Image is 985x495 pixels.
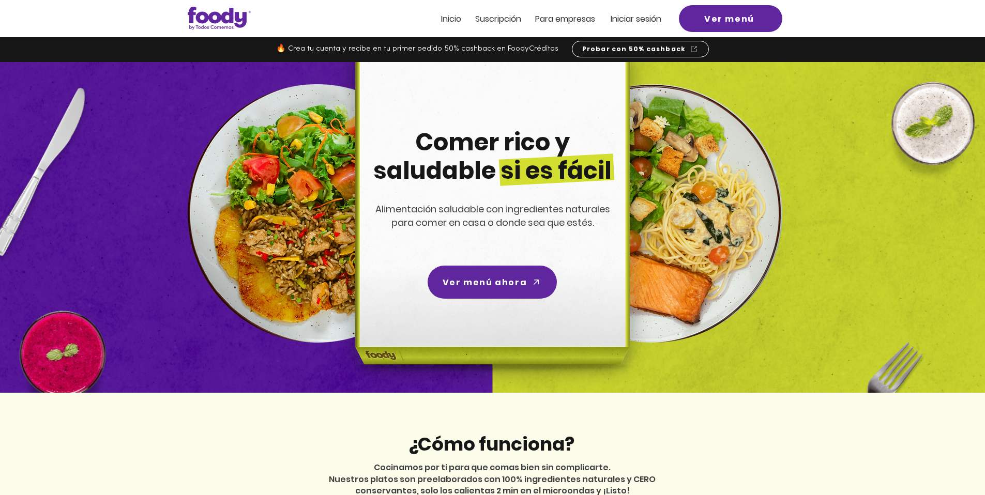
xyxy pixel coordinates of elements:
[441,13,461,25] span: Inicio
[188,84,446,343] img: left-dish-compress.png
[374,461,611,473] span: Cocinamos por ti para que comas bien sin complicarte.
[408,431,574,457] span: ¿Cómo funciona?
[572,41,709,57] a: Probar con 50% cashback
[373,126,612,187] span: Comer rico y saludable si es fácil
[679,5,782,32] a: Ver menú
[582,44,686,54] span: Probar con 50% cashback
[326,62,655,393] img: headline-center-compress.png
[475,14,521,23] a: Suscripción
[188,7,251,30] img: Logo_Foody V2.0.0 (3).png
[428,266,557,299] a: Ver menú ahora
[475,13,521,25] span: Suscripción
[276,45,558,53] span: 🔥 Crea tu cuenta y recibe en tu primer pedido 50% cashback en FoodyCréditos
[535,14,595,23] a: Para empresas
[611,13,661,25] span: Iniciar sesión
[535,13,545,25] span: Pa
[704,12,754,25] span: Ver menú
[375,203,610,229] span: Alimentación saludable con ingredientes naturales para comer en casa o donde sea que estés.
[545,13,595,25] span: ra empresas
[611,14,661,23] a: Iniciar sesión
[441,14,461,23] a: Inicio
[925,435,975,485] iframe: Messagebird Livechat Widget
[443,276,527,289] span: Ver menú ahora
